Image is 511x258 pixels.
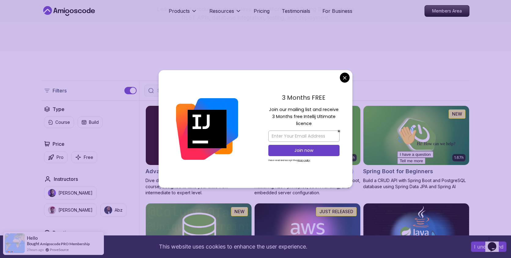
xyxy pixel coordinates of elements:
[58,190,93,196] p: [PERSON_NAME]
[471,242,506,252] button: Accept cookies
[452,111,462,117] p: NEW
[115,207,123,213] p: Abz
[156,88,287,94] input: Search Java, React, Spring boot ...
[2,2,22,22] img: :wave:
[71,151,97,163] button: Free
[254,7,270,15] a: Pricing
[485,234,505,252] iframe: chat widget
[27,247,44,252] span: 2 hours ago
[395,123,505,231] iframe: chat widget
[53,140,64,148] h2: Price
[84,154,93,160] p: Free
[54,175,78,183] h2: Instructors
[363,167,433,176] h2: Spring Boot for Beginners
[44,203,97,217] button: instructor img[PERSON_NAME]
[425,5,469,16] p: Members Area
[363,106,469,190] a: Spring Boot for Beginners card1.67hNEWSpring Boot for BeginnersBuild a CRUD API with Spring Boot ...
[104,206,112,214] img: instructor img
[145,106,252,196] a: Advanced Spring Boot card5.18hAdvanced Spring BootProDive deep into Spring Boot with our advanced...
[209,7,234,15] p: Resources
[27,235,38,241] span: Hello
[2,18,61,23] span: Hi! How can we help?
[169,7,190,15] p: Products
[48,206,56,214] img: instructor img
[2,2,112,41] div: 👋Hi! How can we help?I have a questionTell me more
[58,207,93,213] p: [PERSON_NAME]
[78,116,103,128] button: Build
[53,229,72,236] h2: Duration
[282,7,310,15] a: Testimonials
[57,154,64,160] p: Pro
[44,116,74,128] button: Course
[2,34,31,41] button: Tell me more
[2,28,39,34] button: I have a question
[55,119,70,125] p: Course
[27,241,39,246] span: Bought
[5,240,462,253] div: This website uses cookies to enhance the user experience.
[44,186,97,200] button: instructor img[PERSON_NAME]
[53,106,64,113] h2: Type
[53,87,67,94] p: Filters
[322,7,352,15] a: For Business
[363,177,469,190] p: Build a CRUD API with Spring Boot and PostgreSQL database using Spring Data JPA and Spring AI
[40,242,90,246] a: Amigoscode PRO Membership
[209,7,241,20] button: Resources
[234,209,244,215] p: NEW
[146,106,252,165] img: Advanced Spring Boot card
[89,119,99,125] p: Build
[48,189,56,197] img: instructor img
[145,177,252,196] p: Dive deep into Spring Boot with our advanced course, designed to take your skills from intermedia...
[363,106,469,165] img: Spring Boot for Beginners card
[319,209,353,215] p: JUST RELEASED
[145,167,207,176] h2: Advanced Spring Boot
[5,233,25,253] img: provesource social proof notification image
[425,5,469,17] a: Members Area
[50,247,69,252] a: ProveSource
[100,203,127,217] button: instructor imgAbz
[44,151,68,163] button: Pro
[169,7,197,20] button: Products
